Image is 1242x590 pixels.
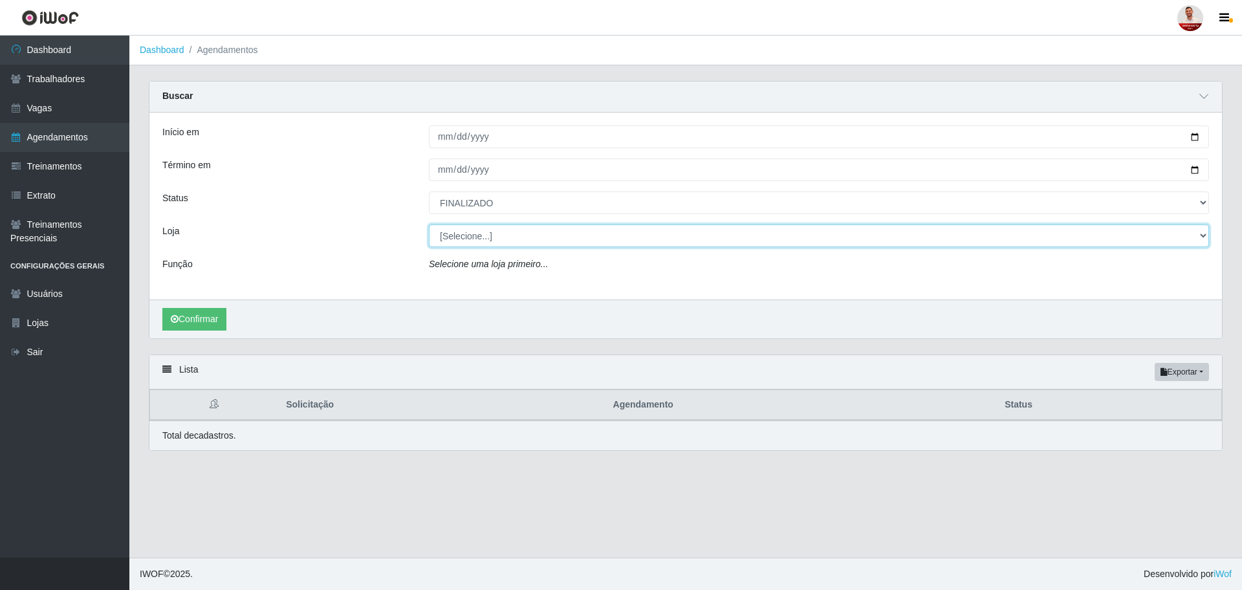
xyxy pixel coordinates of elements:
[21,10,79,26] img: CoreUI Logo
[162,429,236,442] p: Total de cadastros.
[162,224,179,238] label: Loja
[140,567,193,581] span: © 2025 .
[140,569,164,579] span: IWOF
[149,355,1222,389] div: Lista
[184,43,258,57] li: Agendamentos
[129,36,1242,65] nav: breadcrumb
[140,45,184,55] a: Dashboard
[162,191,188,205] label: Status
[605,390,997,421] th: Agendamento
[429,158,1209,181] input: 00/00/0000
[162,158,211,172] label: Término em
[162,126,199,139] label: Início em
[429,259,548,269] i: Selecione uma loja primeiro...
[278,390,605,421] th: Solicitação
[1144,567,1232,581] span: Desenvolvido por
[162,308,226,331] button: Confirmar
[1155,363,1209,381] button: Exportar
[429,126,1209,148] input: 00/00/0000
[1214,569,1232,579] a: iWof
[162,257,193,271] label: Função
[162,91,193,101] strong: Buscar
[997,390,1221,421] th: Status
